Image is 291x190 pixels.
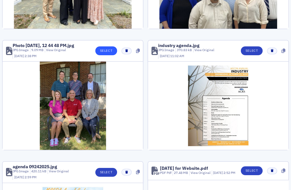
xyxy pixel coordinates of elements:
[14,175,25,179] span: [DATE]
[30,48,44,53] div: 9.09 MB
[160,170,171,175] div: PDF Pdf
[223,170,235,175] span: 2:52 PM
[13,48,29,53] div: JPG Image
[25,175,37,179] span: 2:59 PM
[13,43,74,48] div: Photo [DATE], 12 44 48 PM.jpg
[213,170,223,175] span: [DATE]
[30,169,47,174] div: 420.11 kB
[95,46,117,55] button: Select
[175,48,192,53] div: 370.83 kB
[191,170,211,175] a: View Original
[46,48,66,52] a: View Original
[173,170,188,175] div: 27.48 MB
[241,166,263,175] button: Select
[158,48,174,53] div: JPG Image
[14,54,25,58] span: [DATE]
[241,46,263,55] button: Select
[95,168,117,177] button: Select
[49,169,69,173] a: View Original
[194,48,214,52] a: View Original
[160,166,208,170] div: [DATE] for Website.pdf
[170,54,184,58] span: 11:02 AM
[158,43,199,48] div: industry agenda.jpg
[25,54,37,58] span: 2:38 PM
[13,169,29,174] div: JPG Image
[160,54,170,58] span: [DATE]
[13,164,57,169] div: agenda 09242025.jpg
